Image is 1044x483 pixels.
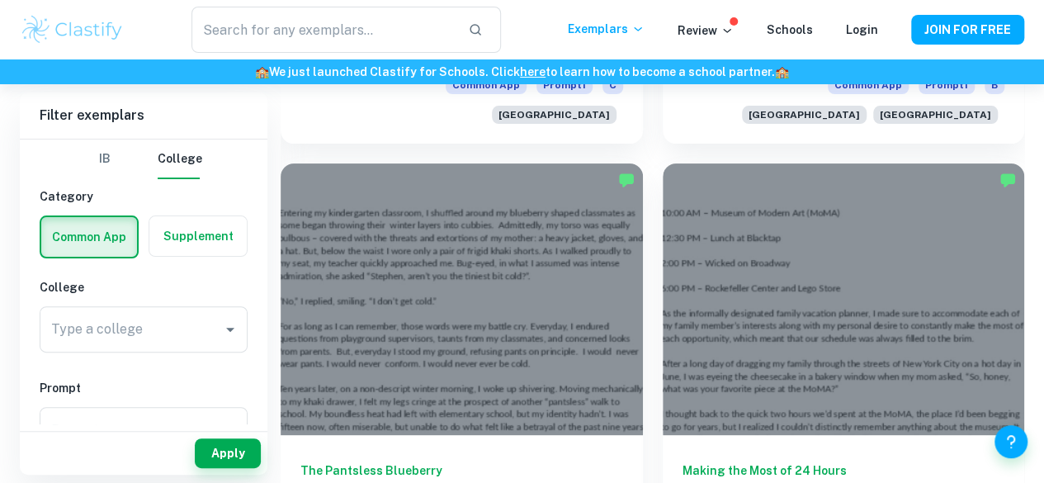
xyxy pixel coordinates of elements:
[85,140,202,179] div: Filter type choice
[999,172,1016,188] img: Marked
[742,106,867,124] span: [GEOGRAPHIC_DATA]
[191,7,456,53] input: Search for any exemplars...
[846,23,878,36] a: Login
[568,20,645,38] p: Exemplars
[255,65,269,78] span: 🏫
[536,76,593,94] span: Prompt 1
[492,106,616,124] span: [GEOGRAPHIC_DATA]
[994,425,1027,458] button: Help and Feedback
[873,106,998,124] span: [GEOGRAPHIC_DATA]
[446,76,527,94] span: Common App
[40,278,248,296] h6: College
[85,140,125,179] button: IB
[20,13,125,46] img: Clastify logo
[911,15,1024,45] button: JOIN FOR FREE
[41,217,137,257] button: Common App
[618,172,635,188] img: Marked
[828,76,909,94] span: Common App
[520,65,546,78] a: here
[149,216,247,256] button: Supplement
[40,187,248,206] h6: Category
[919,76,975,94] span: Prompt 1
[158,140,202,179] button: College
[195,438,261,468] button: Apply
[3,63,1041,81] h6: We just launched Clastify for Schools. Click to learn how to become a school partner.
[985,76,1004,94] span: B
[775,65,789,78] span: 🏫
[602,76,623,94] span: C
[767,23,813,36] a: Schools
[20,92,267,139] h6: Filter exemplars
[219,318,242,341] button: Open
[40,379,248,397] h6: Prompt
[678,21,734,40] p: Review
